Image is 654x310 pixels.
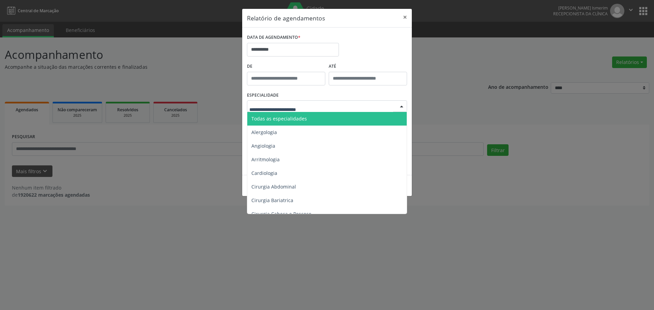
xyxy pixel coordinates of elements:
[251,197,293,203] span: Cirurgia Bariatrica
[329,61,407,72] label: ATÉ
[251,170,277,176] span: Cardiologia
[251,129,277,135] span: Alergologia
[251,115,307,122] span: Todas as especialidades
[247,61,325,72] label: De
[251,156,280,163] span: Arritmologia
[251,211,311,217] span: Cirurgia Cabeça e Pescoço
[247,90,279,101] label: ESPECIALIDADE
[251,183,296,190] span: Cirurgia Abdominal
[247,32,300,43] label: DATA DE AGENDAMENTO
[251,143,275,149] span: Angiologia
[398,9,412,26] button: Close
[247,14,325,22] h5: Relatório de agendamentos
